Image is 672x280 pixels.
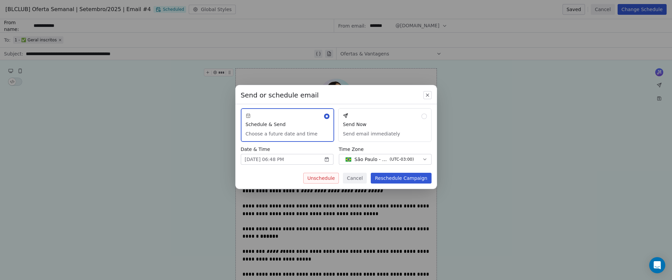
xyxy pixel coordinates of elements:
[241,154,333,165] button: [DATE] 06:48 PM
[355,156,387,163] span: São Paulo - BRT
[241,90,319,100] span: Send or schedule email
[339,154,432,165] button: São Paulo - BRT(UTC-03:00)
[390,156,414,162] span: ( UTC-03:00 )
[241,146,333,153] span: Date & Time
[245,156,284,163] span: [DATE] 06:48 PM
[303,173,339,184] button: Unschedule
[371,173,431,184] button: Reschedule Campaign
[343,173,367,184] button: Cancel
[339,146,432,153] span: Time Zone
